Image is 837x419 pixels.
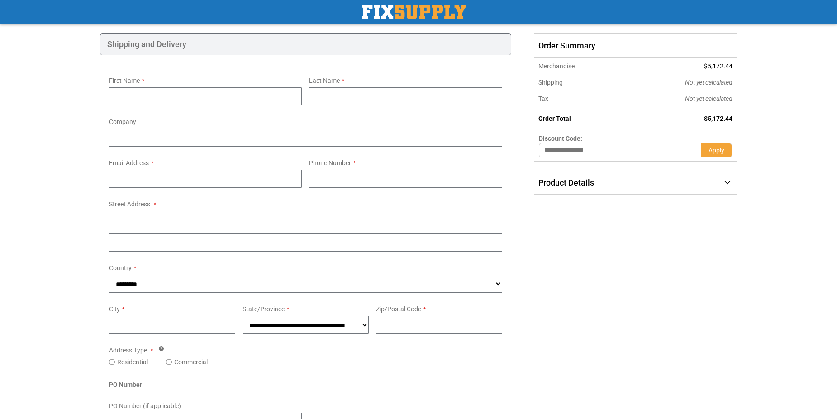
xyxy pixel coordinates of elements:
[709,147,724,154] span: Apply
[109,347,147,354] span: Address Type
[109,77,140,84] span: First Name
[376,305,421,313] span: Zip/Postal Code
[109,159,149,167] span: Email Address
[109,264,132,271] span: Country
[109,118,136,125] span: Company
[538,178,594,187] span: Product Details
[539,135,582,142] span: Discount Code:
[704,115,732,122] span: $5,172.44
[534,90,624,107] th: Tax
[174,357,208,367] label: Commercial
[538,115,571,122] strong: Order Total
[109,305,120,313] span: City
[109,402,181,409] span: PO Number (if applicable)
[701,143,732,157] button: Apply
[309,77,340,84] span: Last Name
[685,79,732,86] span: Not yet calculated
[309,159,351,167] span: Phone Number
[109,380,502,394] div: PO Number
[534,58,624,74] th: Merchandise
[685,95,732,102] span: Not yet calculated
[100,33,511,55] div: Shipping and Delivery
[534,33,737,58] span: Order Summary
[704,62,732,70] span: $5,172.44
[362,5,466,19] img: Fix Industrial Supply
[362,5,466,19] a: store logo
[243,305,285,313] span: State/Province
[109,200,150,208] span: Street Address
[117,357,148,367] label: Residential
[538,79,563,86] span: Shipping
